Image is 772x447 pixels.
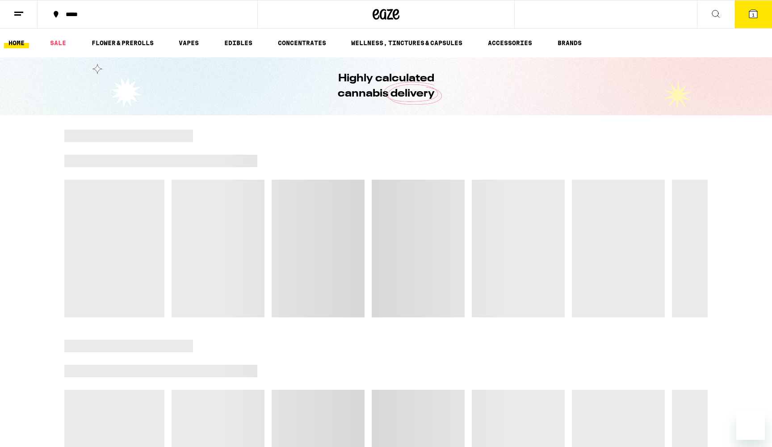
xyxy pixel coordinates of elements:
a: ACCESSORIES [483,38,537,48]
a: SALE [46,38,71,48]
a: FLOWER & PREROLLS [87,38,158,48]
button: 1 [734,0,772,28]
a: CONCENTRATES [273,38,331,48]
iframe: Button to launch messaging window [736,411,765,440]
h1: Highly calculated cannabis delivery [312,71,460,101]
a: HOME [4,38,29,48]
a: WELLNESS, TINCTURES & CAPSULES [347,38,467,48]
a: VAPES [174,38,203,48]
a: BRANDS [553,38,586,48]
span: 1 [752,12,755,17]
a: EDIBLES [220,38,257,48]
